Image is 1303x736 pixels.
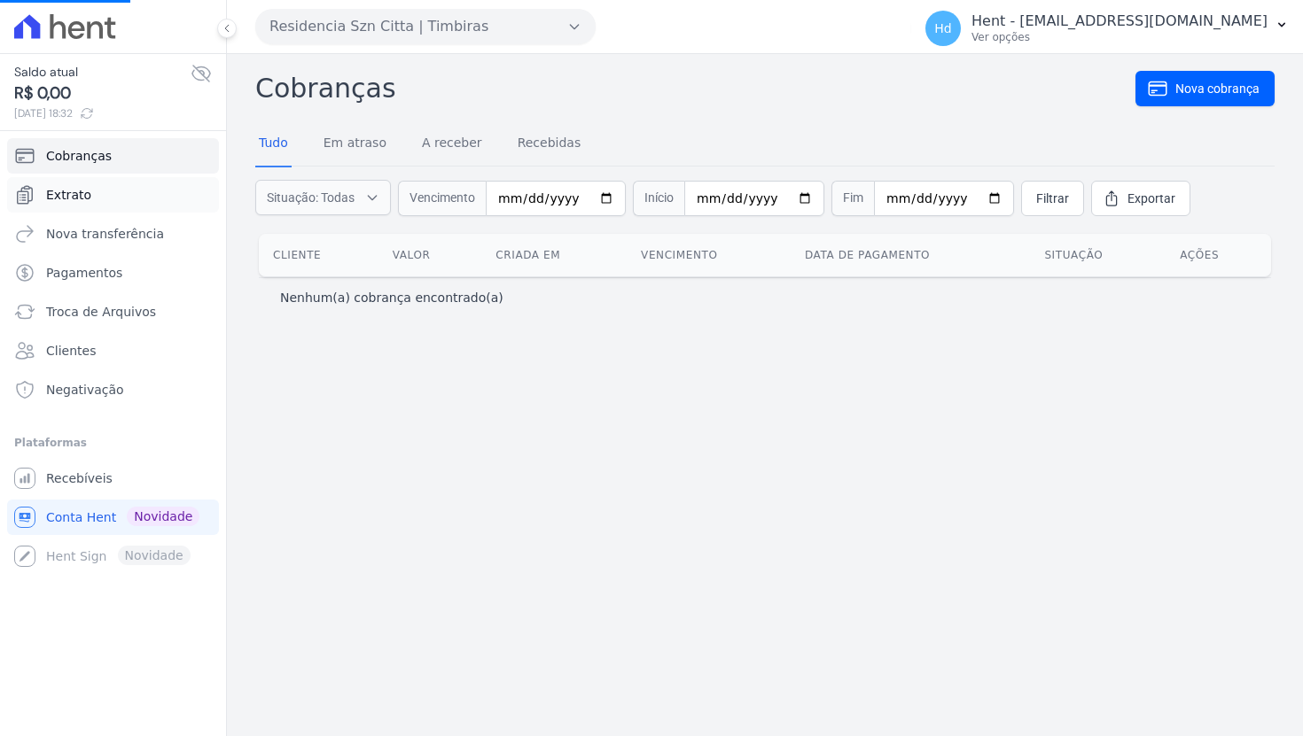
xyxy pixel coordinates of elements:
[46,186,91,204] span: Extrato
[1091,181,1190,216] a: Exportar
[7,461,219,496] a: Recebíveis
[46,469,113,487] span: Recebíveis
[1166,234,1271,276] th: Ações
[127,507,199,526] span: Novidade
[514,121,585,167] a: Recebidas
[14,138,212,574] nav: Sidebar
[627,234,791,276] th: Vencimento
[280,289,503,306] p: Nenhum(a) cobrança encontrado(a)
[7,177,219,213] a: Extrato
[7,255,219,291] a: Pagamentos
[7,216,219,252] a: Nova transferência
[7,294,219,329] a: Troca de Arquivos
[255,180,391,215] button: Situação: Todas
[259,234,378,276] th: Cliente
[255,68,1135,108] h2: Cobranças
[1135,71,1275,106] a: Nova cobrança
[7,500,219,535] a: Conta Hent Novidade
[46,303,156,321] span: Troca de Arquivos
[267,189,355,206] span: Situação: Todas
[255,121,292,167] a: Tudo
[46,342,96,360] span: Clientes
[14,63,191,81] span: Saldo atual
[633,181,684,216] span: Início
[46,381,124,399] span: Negativação
[46,225,164,243] span: Nova transferência
[831,181,874,216] span: Fim
[7,138,219,174] a: Cobranças
[1036,190,1069,207] span: Filtrar
[255,9,596,44] button: Residencia Szn Citta | Timbiras
[1021,181,1084,216] a: Filtrar
[14,105,191,121] span: [DATE] 18:32
[7,372,219,407] a: Negativação
[791,234,1030,276] th: Data de pagamento
[14,81,191,105] span: R$ 0,00
[1127,190,1175,207] span: Exportar
[1175,80,1260,97] span: Nova cobrança
[911,4,1303,53] button: Hd Hent - [EMAIL_ADDRESS][DOMAIN_NAME] Ver opções
[1030,234,1166,276] th: Situação
[934,22,951,35] span: Hd
[46,147,112,165] span: Cobranças
[14,432,212,453] div: Plataformas
[398,181,486,216] span: Vencimento
[481,234,627,276] th: Criada em
[320,121,390,167] a: Em atraso
[46,264,122,282] span: Pagamentos
[971,12,1268,30] p: Hent - [EMAIL_ADDRESS][DOMAIN_NAME]
[46,508,116,526] span: Conta Hent
[378,234,482,276] th: Valor
[971,30,1268,44] p: Ver opções
[418,121,486,167] a: A receber
[7,333,219,368] a: Clientes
